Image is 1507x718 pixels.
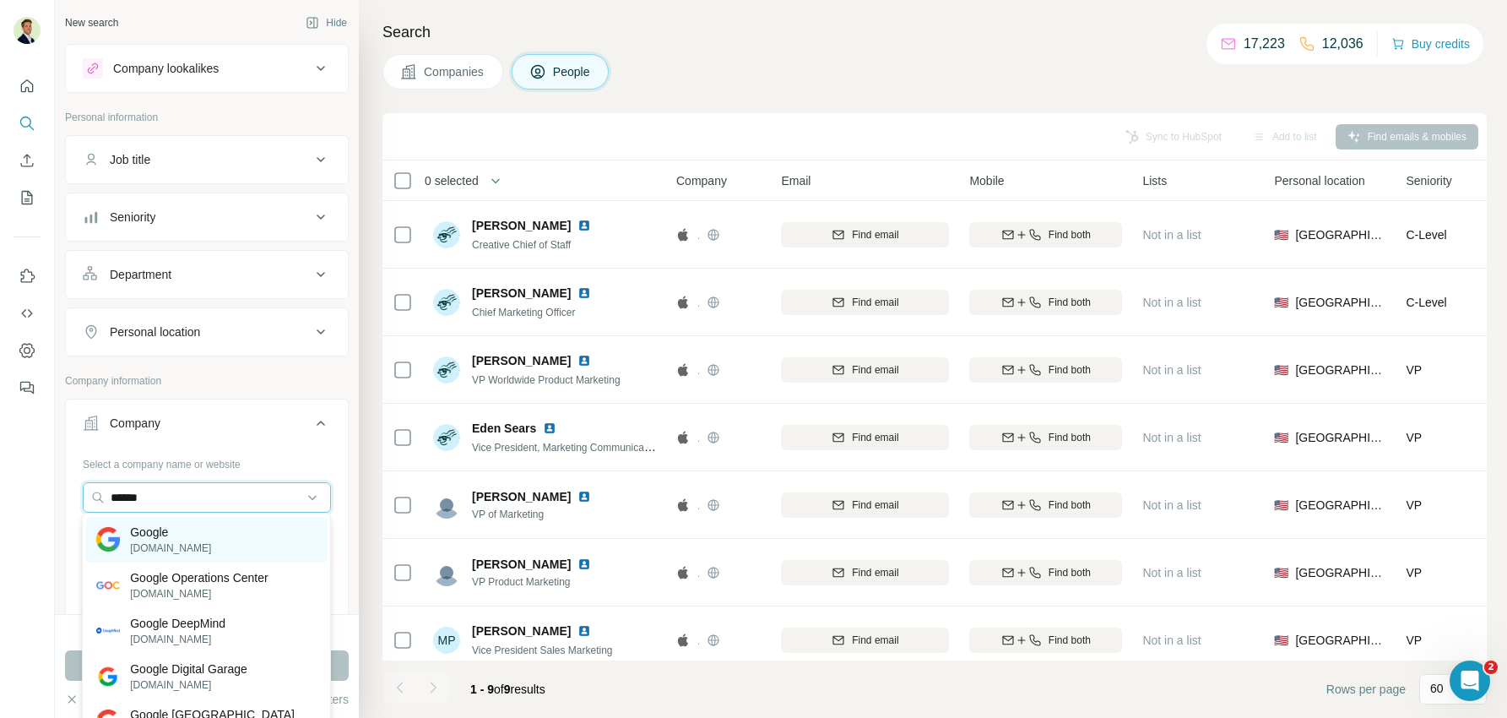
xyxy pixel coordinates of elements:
span: Find both [1049,430,1091,445]
span: Not in a list [1142,498,1201,512]
button: Find both [969,357,1122,383]
p: 17,223 [1244,34,1285,54]
span: VP [1406,363,1422,377]
span: Vice President, Marketing Communications [472,440,665,454]
span: Find email [852,362,898,378]
span: Lists [1142,172,1167,189]
span: Email [781,172,810,189]
span: 🇺🇸 [1274,564,1288,581]
button: Clear [65,691,113,708]
div: New search [65,15,118,30]
span: Find both [1049,227,1091,242]
button: Find both [969,560,1122,585]
span: Not in a list [1142,431,1201,444]
span: Find both [1049,362,1091,378]
p: [DOMAIN_NAME] [130,541,211,556]
span: Find both [1049,633,1091,648]
span: 🇺🇸 [1274,632,1288,649]
span: VP of Marketing [472,507,611,522]
button: Quick start [14,71,41,101]
img: LinkedIn logo [577,558,591,571]
span: of [494,683,504,696]
span: [PERSON_NAME] [472,623,571,639]
span: Find both [1049,498,1091,513]
span: [PERSON_NAME] [472,217,571,234]
span: Find email [852,498,898,513]
img: Google [96,527,120,552]
img: LinkedIn logo [543,422,556,435]
button: Find email [781,290,949,315]
img: Logo of Apple [676,296,690,309]
span: [PERSON_NAME] [472,556,571,573]
img: Google DeepMind [96,628,120,633]
img: Logo of Apple [676,566,690,579]
span: Rows per page [1326,681,1406,698]
div: Job title [110,151,150,168]
span: Find both [1049,295,1091,310]
span: results [470,683,545,696]
span: Personal location [1274,172,1364,189]
span: 🇺🇸 [1274,362,1288,378]
span: [GEOGRAPHIC_DATA] [1295,632,1385,649]
p: [DOMAIN_NAME] [130,677,247,693]
div: Department [110,266,171,283]
span: VP [1406,498,1422,512]
span: Not in a list [1142,634,1201,647]
button: Find email [781,560,949,585]
span: Vice President Sales Marketing [472,645,613,656]
div: Seniority [110,209,155,226]
button: Enrich CSV [14,145,41,176]
span: [GEOGRAPHIC_DATA] [1295,564,1385,581]
span: 2 [1484,661,1498,674]
button: Find email [781,628,949,653]
button: Company lookalikes [66,48,348,89]
p: Google Digital Garage [130,661,247,677]
span: [PERSON_NAME] [472,352,571,369]
button: Find both [969,425,1122,450]
span: C-Level [1406,228,1446,242]
span: Find email [852,227,898,242]
span: People [553,63,592,80]
span: 🇺🇸 [1274,429,1288,446]
p: [DOMAIN_NAME] [130,632,225,647]
button: Personal location [66,312,348,352]
img: LinkedIn logo [577,624,591,638]
span: Company [676,172,727,189]
div: Company [110,415,160,432]
p: Company information [65,373,349,389]
button: Seniority [66,197,348,237]
span: 1 - 9 [470,683,494,696]
img: Avatar [433,492,460,519]
span: [GEOGRAPHIC_DATA] [1295,497,1385,514]
button: Buy credits [1391,32,1470,56]
div: Select a company name or website [83,450,331,472]
span: Not in a list [1142,363,1201,377]
img: Avatar [433,424,460,451]
span: [GEOGRAPHIC_DATA] [1295,429,1385,446]
span: [PERSON_NAME] [472,285,571,302]
p: Google [130,524,211,541]
img: Avatar [433,221,460,248]
button: Find both [969,628,1122,653]
button: Dashboard [14,335,41,366]
span: VP Worldwide Product Marketing [472,374,621,386]
button: Find email [781,492,949,518]
span: Companies [424,63,485,80]
p: 60 [1430,680,1444,697]
p: Google DeepMind [130,615,225,632]
button: Department [66,254,348,295]
span: Not in a list [1142,566,1201,579]
button: Use Surfe on LinkedIn [14,261,41,291]
img: Avatar [433,289,460,316]
span: [GEOGRAPHIC_DATA] [1295,294,1385,311]
img: Google Operations Center [96,574,120,597]
button: Search [14,108,41,139]
img: Avatar [14,17,41,44]
button: Find email [781,222,949,247]
img: Logo of Apple [676,363,690,377]
span: 0 selected [425,172,479,189]
span: Find email [852,565,898,580]
span: Not in a list [1142,296,1201,309]
p: 12,036 [1322,34,1363,54]
span: VP [1406,431,1422,444]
